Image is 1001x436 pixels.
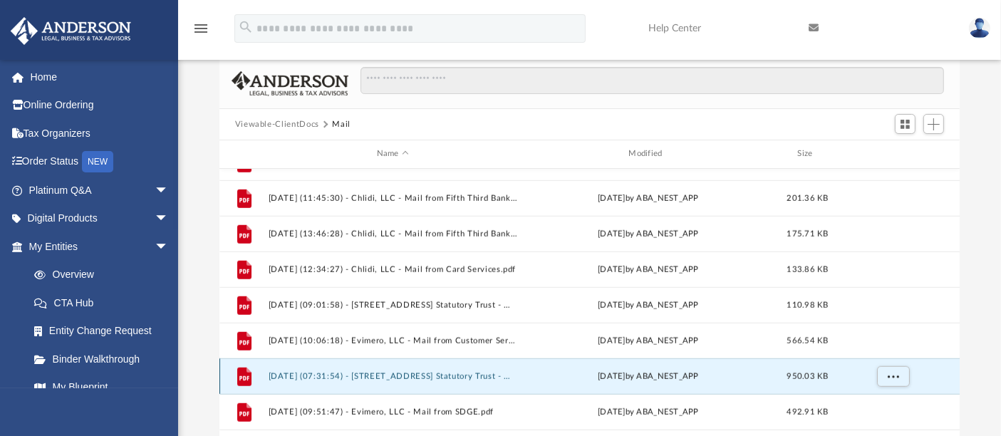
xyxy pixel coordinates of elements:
button: Mail [332,118,351,131]
div: Modified [523,147,772,160]
span: arrow_drop_down [155,232,183,261]
div: id [226,147,261,160]
i: menu [192,20,209,37]
a: Order StatusNEW [10,147,190,177]
img: User Pic [969,18,990,38]
button: [DATE] (12:34:27) - Chlidi, LLC - Mail from Card Services.pdf [268,265,517,274]
i: search [238,19,254,35]
button: [DATE] (10:06:18) - Evimero, LLC - Mail from Customer Service.pdf [268,336,517,346]
button: [DATE] (09:01:58) - [STREET_ADDRESS] Statutory Trust - Mail from NBKC Bank.pdf [268,301,517,310]
img: Anderson Advisors Platinum Portal [6,17,135,45]
span: 133.86 KB [787,265,828,273]
div: [DATE] by ABA_NEST_APP [524,299,773,311]
div: [DATE] by ABA_NEST_APP [524,263,773,276]
span: 175.71 KB [787,229,828,237]
div: Name [267,147,517,160]
div: [DATE] by ABA_NEST_APP [524,192,773,204]
div: [DATE] by ABA_NEST_APP [524,156,773,169]
span: arrow_drop_down [155,204,183,234]
span: 492.91 KB [787,408,828,415]
button: [DATE] (11:45:30) - Chlidi, LLC - Mail from Fifth Third Bank.pdf [268,194,517,203]
div: NEW [82,151,113,172]
div: Size [779,147,836,160]
span: 950.03 KB [787,372,828,380]
button: Switch to Grid View [895,114,916,134]
div: id [842,147,942,160]
span: 110.98 KB [787,301,828,308]
button: [DATE] (07:31:54) - [STREET_ADDRESS] Statutory Trust - Mail from The City of SAN DIEGO Environmen... [268,372,517,381]
a: Overview [20,261,190,289]
button: [DATE] (13:46:28) - Chlidi, LLC - Mail from Fifth Third Bank.pdf [268,229,517,239]
div: [DATE] by ABA_NEST_APP [524,227,773,240]
a: Digital Productsarrow_drop_down [10,204,190,233]
span: arrow_drop_down [155,176,183,205]
button: Viewable-ClientDocs [235,118,319,131]
a: Online Ordering [10,91,190,120]
div: [DATE] by ABA_NEST_APP [524,405,773,418]
a: Platinum Q&Aarrow_drop_down [10,176,190,204]
button: Add [923,114,945,134]
input: Search files and folders [361,67,944,94]
a: menu [192,27,209,37]
a: Binder Walkthrough [20,345,190,373]
a: My Blueprint [20,373,183,402]
a: Home [10,63,190,91]
div: [DATE] by ABA_NEST_APP [524,334,773,347]
button: [DATE] (09:51:47) - Evimero, LLC - Mail from SDGE.pdf [268,408,517,417]
a: CTA Hub [20,289,190,317]
a: My Entitiesarrow_drop_down [10,232,190,261]
span: 566.54 KB [787,336,828,344]
span: 201.36 KB [787,194,828,202]
a: Entity Change Request [20,317,190,346]
div: [DATE] by ABA_NEST_APP [524,370,773,383]
a: Tax Organizers [10,119,190,147]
